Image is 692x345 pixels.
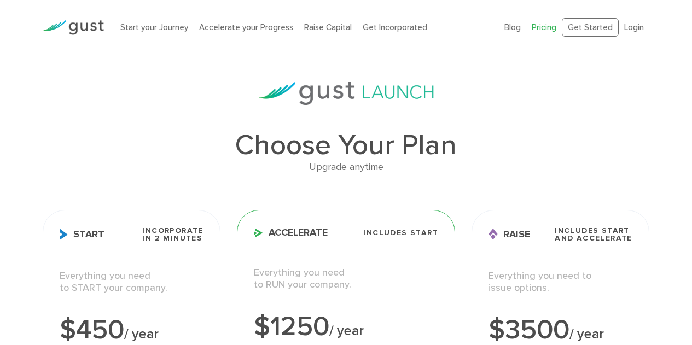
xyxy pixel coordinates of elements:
[254,313,438,341] div: $1250
[259,82,434,105] img: gust-launch-logos.svg
[532,22,556,32] a: Pricing
[329,323,364,339] span: / year
[60,229,68,240] img: Start Icon X2
[555,227,632,242] span: Includes START and ACCELERATE
[489,229,498,240] img: Raise Icon
[254,228,328,238] span: Accelerate
[120,22,188,32] a: Start your Journey
[489,270,632,295] p: Everything you need to issue options.
[43,131,649,160] h1: Choose Your Plan
[304,22,352,32] a: Raise Capital
[142,227,203,242] span: Incorporate in 2 Minutes
[489,317,632,344] div: $3500
[254,267,438,291] p: Everything you need to RUN your company.
[504,22,521,32] a: Blog
[60,317,203,344] div: $450
[60,229,104,240] span: Start
[562,18,619,37] a: Get Started
[124,326,159,342] span: / year
[363,229,438,237] span: Includes START
[43,20,104,35] img: Gust Logo
[489,229,530,240] span: Raise
[43,160,649,176] div: Upgrade anytime
[60,270,203,295] p: Everything you need to START your company.
[363,22,427,32] a: Get Incorporated
[199,22,293,32] a: Accelerate your Progress
[254,229,263,237] img: Accelerate Icon
[624,22,644,32] a: Login
[569,326,604,342] span: / year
